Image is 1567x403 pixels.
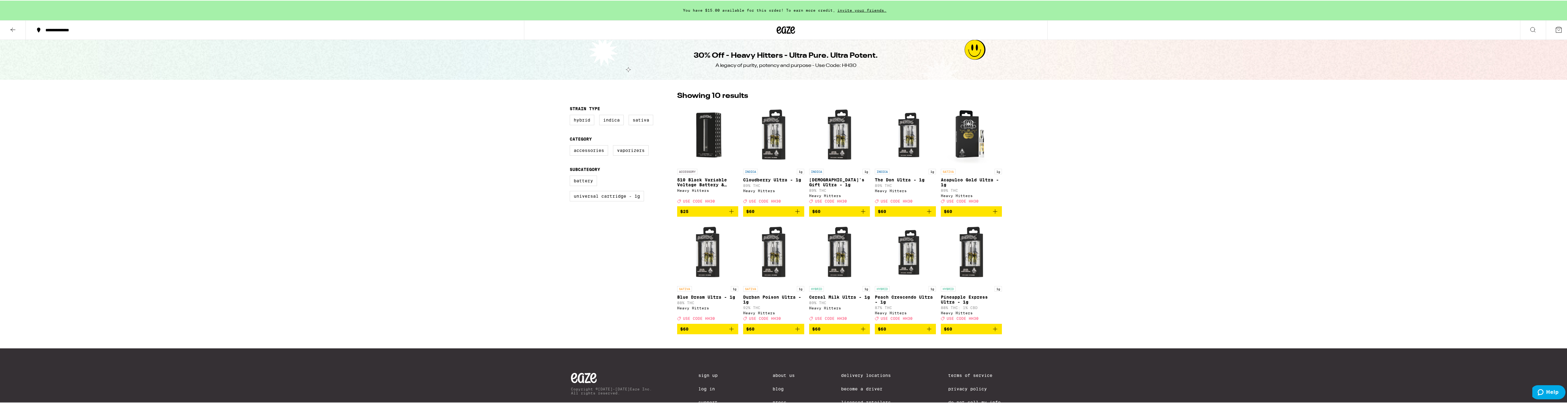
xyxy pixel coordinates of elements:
[571,386,652,394] p: Copyright © [DATE]-[DATE] Eaze Inc. All rights reserved.
[875,188,936,192] div: Heavy Hitters
[570,114,594,125] label: Hybrid
[683,199,715,203] span: USE CODE HH30
[743,188,804,192] div: Heavy Hitters
[809,168,824,174] p: INDICA
[716,62,856,68] div: A legacy of purity, potency and purpose - Use Code: HH30
[941,206,1002,216] button: Add to bag
[743,221,804,323] a: Open page for Durban Poison Ultra - 1g from Heavy Hitters
[677,90,748,101] p: Showing 10 results
[875,206,936,216] button: Add to bag
[677,294,738,299] p: Blue Dream Ultra - 1g
[698,386,726,391] a: Log In
[809,323,870,334] button: Add to bag
[941,294,1002,304] p: Pineapple Express Ultra - 1g
[773,386,795,391] a: Blog
[941,193,1002,197] div: Heavy Hitters
[749,199,781,203] span: USE CODE HH30
[875,168,890,174] p: INDICA
[677,188,738,192] div: Heavy Hitters
[948,372,1001,377] a: Terms of Service
[698,372,726,377] a: Sign Up
[809,221,870,282] img: Heavy Hitters - Cereal Milk Ultra - 1g
[809,104,870,165] img: Heavy Hitters - God's Gift Ultra - 1g
[677,168,697,174] p: ACCESSORY
[1532,385,1565,400] iframe: Opens a widget where you can find more information
[743,206,804,216] button: Add to bag
[878,326,886,331] span: $60
[941,310,1002,314] div: Heavy Hitters
[875,285,890,291] p: HYBRID
[812,326,820,331] span: $60
[948,386,1001,391] a: Privacy Policy
[680,326,688,331] span: $60
[746,208,754,213] span: $60
[815,199,847,203] span: USE CODE HH30
[743,177,804,182] p: Cloudberry Ultra - 1g
[677,305,738,309] div: Heavy Hitters
[809,206,870,216] button: Add to bag
[809,104,870,206] a: Open page for God's Gift Ultra - 1g from Heavy Hitters
[875,104,936,206] a: Open page for The Don Ultra - 1g from Heavy Hitters
[875,221,936,282] img: Heavy Hitters - Peach Crescendo Ultra - 1g
[570,136,592,141] legend: Category
[841,386,902,391] a: Become a Driver
[570,106,600,110] legend: Strain Type
[683,316,715,320] span: USE CODE HH30
[570,190,644,201] label: Universal Cartridge - 1g
[809,285,824,291] p: HYBRID
[875,177,936,182] p: The Don Ultra - 1g
[680,208,688,213] span: $25
[875,294,936,304] p: Peach Crescendo Ultra - 1g
[743,323,804,334] button: Add to bag
[743,168,758,174] p: INDICA
[809,221,870,323] a: Open page for Cereal Milk Ultra - 1g from Heavy Hitters
[881,199,913,203] span: USE CODE HH30
[677,300,738,304] p: 88% THC
[743,104,804,206] a: Open page for Cloudberry Ultra - 1g from Heavy Hitters
[809,305,870,309] div: Heavy Hitters
[875,104,936,165] img: Heavy Hitters - The Don Ultra - 1g
[613,145,649,155] label: Vaporizers
[731,285,738,291] p: 1g
[929,285,936,291] p: 1g
[797,285,804,291] p: 1g
[995,285,1002,291] p: 1g
[570,145,608,155] label: Accessories
[677,221,738,323] a: Open page for Blue Dream Ultra - 1g from Heavy Hitters
[629,114,653,125] label: Sativa
[995,168,1002,174] p: 1g
[941,305,1002,309] p: 88% THC: 1% CBD
[677,206,738,216] button: Add to bag
[743,221,804,282] img: Heavy Hitters - Durban Poison Ultra - 1g
[875,310,936,314] div: Heavy Hitters
[835,8,889,12] span: invite your friends.
[841,372,902,377] a: Delivery Locations
[875,221,936,323] a: Open page for Peach Crescendo Ultra - 1g from Heavy Hitters
[941,323,1002,334] button: Add to bag
[875,323,936,334] button: Add to bag
[863,285,870,291] p: 1g
[875,305,936,309] p: 87% THC
[809,177,870,187] p: [DEMOGRAPHIC_DATA]'s Gift Ultra - 1g
[947,316,979,320] span: USE CODE HH30
[863,168,870,174] p: 1g
[773,372,795,377] a: About Us
[881,316,913,320] span: USE CODE HH30
[941,168,956,174] p: SATIVA
[941,104,1002,206] a: Open page for Acapulco Gold Ultra - 1g from Heavy Hitters
[743,285,758,291] p: SATIVA
[570,166,600,171] legend: Subcategory
[683,8,835,12] span: You have $15.00 available for this order! To earn more credit,
[809,294,870,299] p: Cereal Milk Ultra - 1g
[812,208,820,213] span: $60
[929,168,936,174] p: 1g
[878,208,886,213] span: $60
[941,221,1002,323] a: Open page for Pineapple Express Ultra - 1g from Heavy Hitters
[947,199,979,203] span: USE CODE HH30
[809,300,870,304] p: 89% THC
[944,208,952,213] span: $60
[941,104,1002,165] img: Heavy Hitters - Acapulco Gold Ultra - 1g
[875,183,936,187] p: 89% THC
[599,114,624,125] label: Indica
